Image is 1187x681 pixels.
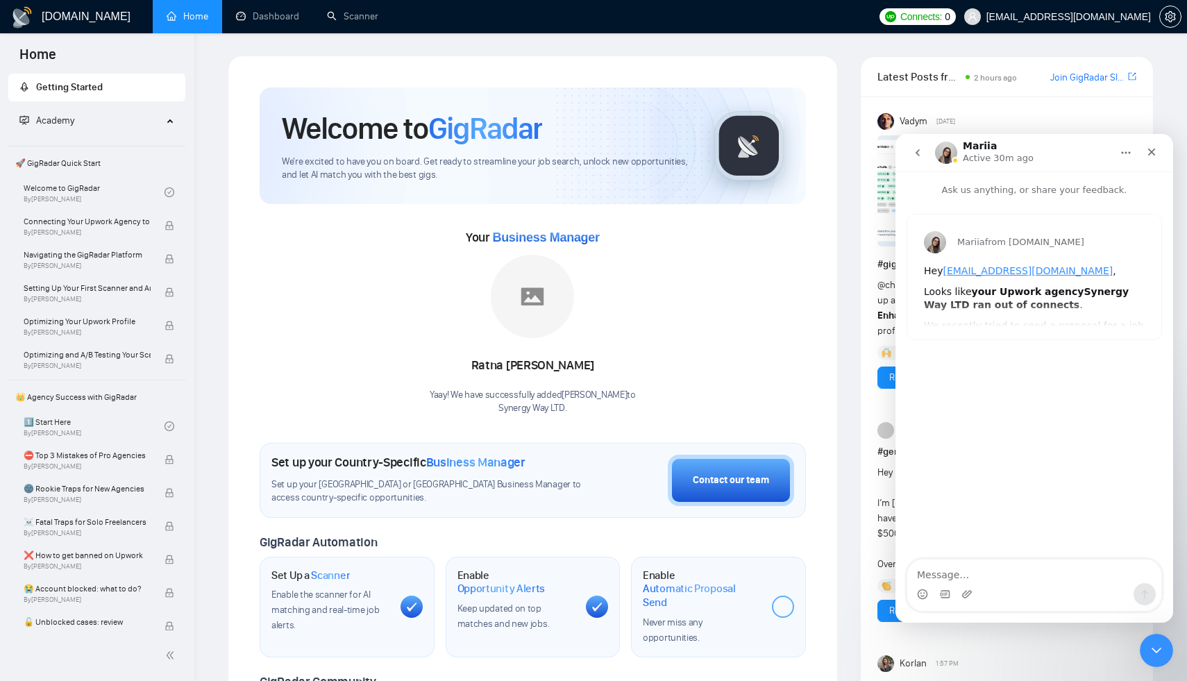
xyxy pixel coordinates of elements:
button: setting [1159,6,1181,28]
h1: Set Up a [271,569,350,582]
span: lock [165,287,174,297]
span: 😭 Account blocked: what to do? [24,582,151,596]
span: lock [165,354,174,364]
span: By [PERSON_NAME] [24,328,151,337]
a: 1️⃣ Start HereBy[PERSON_NAME] [24,411,165,442]
button: Contact our team [668,455,794,506]
span: Hey Upwork growth hackers, here's our July round-up and release notes for GigRadar • is your prof... [877,279,1136,337]
span: lock [165,321,174,330]
span: 👑 Agency Success with GigRadar [10,383,184,411]
span: Connecting Your Upwork Agency to GigRadar [24,215,151,228]
span: [DATE] [936,115,955,128]
h1: Set up your Country-Specific [271,455,525,470]
span: By [PERSON_NAME] [24,562,151,571]
span: Academy [36,115,74,126]
h1: Enable [457,569,575,596]
span: By [PERSON_NAME] [24,596,151,604]
span: @channel [877,279,918,291]
span: By [PERSON_NAME] [24,295,151,303]
button: Reply [877,600,923,622]
p: Synergy Way LTD . [430,402,636,415]
span: GigRadar Automation [260,535,377,550]
span: ⛔ Top 3 Mistakes of Pro Agencies [24,448,151,462]
span: lock [165,221,174,230]
span: By [PERSON_NAME] [24,629,151,637]
span: Latest Posts from the GigRadar Community [877,68,961,85]
a: Join GigRadar Slack Community [1050,70,1125,85]
span: Automatic Proposal Send [643,582,761,609]
span: Home [8,44,67,74]
span: By [PERSON_NAME] [24,462,151,471]
img: Korlan [877,655,894,672]
span: lock [165,254,174,264]
span: We're excited to have you on board. Get ready to streamline your job search, unlock new opportuni... [282,155,692,182]
span: check-circle [165,187,174,197]
span: 0 [945,9,950,24]
span: GigRadar [428,110,542,147]
span: Scanner [311,569,350,582]
span: 2 hours ago [974,73,1017,83]
a: Reply [889,370,911,385]
li: Getting Started [8,74,185,101]
span: By [PERSON_NAME] [24,262,151,270]
span: Getting Started [36,81,103,93]
span: ❌ How to get banned on Upwork [24,548,151,562]
h1: # general [877,444,1136,460]
a: dashboardDashboard [236,10,299,22]
h1: # gigradar-hub [877,257,1136,272]
span: ☠️ Fatal Traps for Solo Freelancers [24,515,151,529]
span: user [968,12,977,22]
span: Optimizing Your Upwork Profile [24,314,151,328]
h1: Enable [643,569,761,609]
span: Optimizing and A/B Testing Your Scanner for Better Results [24,348,151,362]
span: Korlan [900,656,927,671]
span: Business Manager [426,455,525,470]
img: Vadym [877,113,894,130]
span: Hey Freelancers &amp; Agency Owners, I’m [PERSON_NAME], a BDE with 5+ years of experience, and I ... [877,466,1134,570]
a: homeHome [167,10,208,22]
span: Set up your [GEOGRAPHIC_DATA] or [GEOGRAPHIC_DATA] Business Manager to access country-specific op... [271,478,585,505]
span: 1:57 PM [936,657,959,670]
a: searchScanner [327,10,378,22]
span: By [PERSON_NAME] [24,228,151,237]
div: Contact our team [693,473,769,488]
iframe: Intercom live chat [1140,634,1173,667]
span: lock [165,588,174,598]
span: lock [165,455,174,464]
span: Keep updated on top matches and new jobs. [457,603,550,630]
img: 👏 [882,581,891,591]
span: Business Manager [492,230,599,244]
img: upwork-logo.png [885,11,896,22]
img: F09AC4U7ATU-image.png [877,135,1044,246]
span: Your [466,230,600,245]
div: Ratna [PERSON_NAME] [430,354,636,378]
span: lock [165,621,174,631]
span: 🚀 GigRadar Quick Start [10,149,184,177]
span: Vadym [900,114,927,129]
span: check-circle [165,421,174,431]
span: lock [165,521,174,531]
span: By [PERSON_NAME] [24,529,151,537]
span: double-left [165,648,179,662]
span: By [PERSON_NAME] [24,362,151,370]
iframe: Intercom live chat [895,134,1173,623]
span: export [1128,71,1136,82]
button: Reply [877,367,923,389]
a: export [1128,70,1136,83]
a: Reply [889,603,911,619]
span: Connects: [900,9,942,24]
